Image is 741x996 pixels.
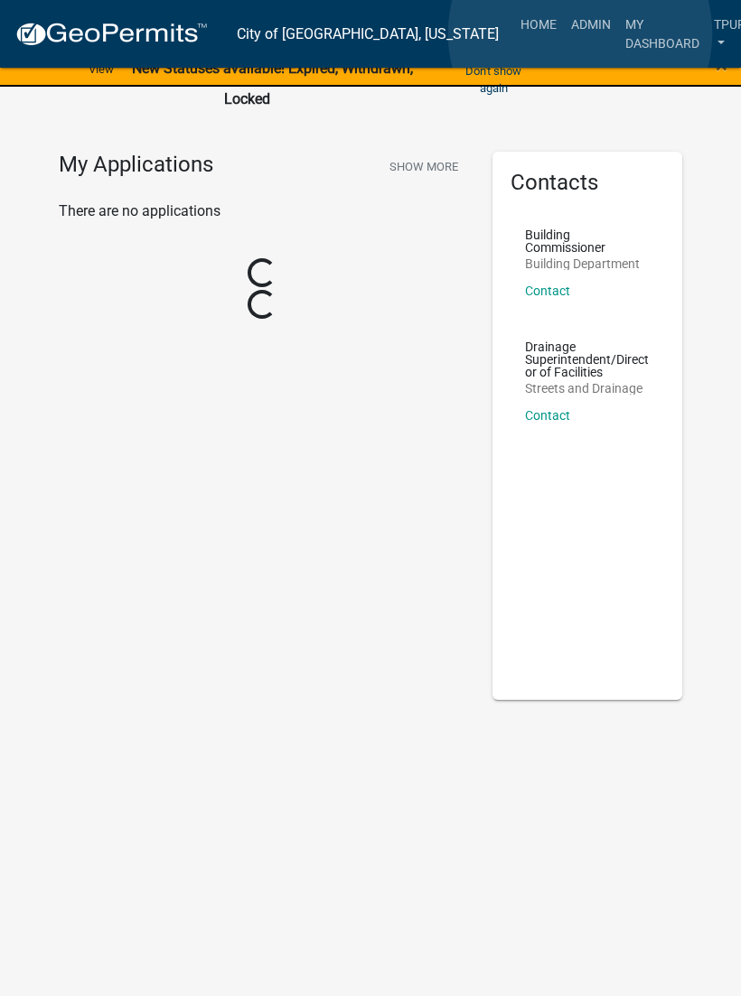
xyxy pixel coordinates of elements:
a: City of [GEOGRAPHIC_DATA], [US_STATE] [237,19,499,50]
p: Drainage Superintendent/Director of Facilities [525,340,650,378]
h5: Contacts [511,170,664,196]
a: My Dashboard [618,7,707,61]
p: Streets and Drainage [525,382,650,395]
p: Building Department [525,257,650,270]
button: Show More [382,152,465,182]
a: Contact [525,408,570,423]
button: Don't show again [446,56,542,103]
a: Home [513,7,564,42]
a: Contact [525,284,570,298]
p: There are no applications [59,200,465,222]
button: Close [716,54,727,76]
p: Building Commissioner [525,228,650,254]
h4: My Applications [59,152,213,179]
a: View [81,54,121,84]
a: Admin [564,7,618,42]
